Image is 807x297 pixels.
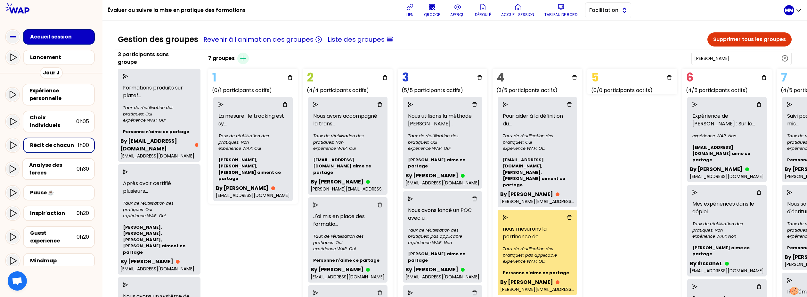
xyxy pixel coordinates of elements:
[30,229,77,245] div: Guest experience
[377,290,382,295] span: delete
[30,33,92,41] div: Accueil session
[211,68,218,87] span: 1
[216,184,269,192] p: By [PERSON_NAME]
[685,68,695,87] span: 6
[212,87,298,94] h4: (0/1 participants actifs)
[29,87,89,102] div: Expérience personnelle
[472,102,477,107] span: delete
[123,282,128,287] span: send
[311,186,385,192] p: [PERSON_NAME][EMAIL_ADDRESS][DOMAIN_NAME]
[405,180,480,186] p: [EMAIL_ADDRESS][DOMAIN_NAME]
[690,173,764,180] p: [EMAIL_ADDRESS][DOMAIN_NAME]
[408,102,413,107] span: send
[784,5,802,15] button: MM
[500,267,575,279] p: Personne n'aime ce partage
[405,266,458,274] p: By [PERSON_NAME]
[450,12,465,17] p: aperçu
[120,153,198,159] p: [EMAIL_ADDRESS][DOMAIN_NAME]
[123,105,195,117] div: Taux de réutilisation des pratiques: Oui
[118,34,198,45] h2: Gestion des groupes
[123,74,128,79] span: send
[590,68,600,87] span: 5
[30,141,78,149] div: Récit de chacun
[30,189,89,197] div: Pause ☕️
[30,54,92,61] div: Lancement
[311,210,385,231] p: J'ai mis en place des formatio ...
[787,190,792,195] span: send
[421,1,443,20] button: QRCODE
[542,1,580,20] button: Tableau de bord
[503,102,508,107] span: send
[499,1,537,20] button: Accueil session
[311,274,385,280] p: [EMAIL_ADDRESS][DOMAIN_NAME]
[216,110,290,130] p: La mesure , le tracking est sy ...
[762,75,767,80] span: delete
[402,87,487,94] h4: (5/5 participants actifs)
[694,55,781,62] input: Rechercher un participant
[503,258,572,265] div: expérience WAP: Oui
[756,284,762,289] span: delete
[408,133,477,145] div: Taux de réutilisation des pratiques: Oui
[203,35,314,44] button: Revenir à l'animation des groupes
[503,133,572,145] div: Taux de réutilisation des pratiques: Oui
[406,12,413,17] p: lien
[405,172,458,180] p: By [PERSON_NAME]
[690,242,764,260] p: [PERSON_NAME] aime ce partage
[400,68,411,87] span: 3
[288,75,293,80] span: delete
[123,169,128,174] span: send
[313,246,382,252] div: expérience WAP: Oui
[756,102,762,107] span: delete
[123,200,195,213] div: Taux de réutilisation des pratiques: Oui
[120,137,193,153] p: By [EMAIL_ADDRESS][DOMAIN_NAME]
[77,233,89,241] div: 0h20
[76,118,89,125] div: 0h05
[495,68,506,87] span: 4
[405,248,480,266] p: [PERSON_NAME] aime ce partage
[690,165,743,173] p: By [PERSON_NAME]
[118,51,187,66] h3: 3 participants sans groupe
[313,102,318,107] span: send
[544,12,577,17] p: Tableau de bord
[501,12,534,17] p: Accueil session
[500,223,575,243] p: nous mesurons la pertinence de ...
[405,274,480,280] p: [EMAIL_ADDRESS][DOMAIN_NAME]
[585,2,631,18] button: Facilitation
[567,102,572,107] span: delete
[123,117,195,123] div: expérience WAP: Oui
[692,190,697,195] span: send
[500,198,575,205] p: [PERSON_NAME][EMAIL_ADDRESS][DOMAIN_NAME]
[692,221,762,233] div: Taux de réutilisation des pratiques: Non
[208,55,235,62] h3: 7 groupes
[500,286,575,293] p: [PERSON_NAME][EMAIL_ADDRESS][DOMAIN_NAME]
[686,87,772,94] h4: (4/5 participants actifs)
[690,198,764,218] p: Mes expériences dans le déploi ...
[572,75,577,80] span: delete
[282,102,288,107] span: delete
[306,68,315,87] span: 2
[30,257,89,265] div: Mindmap
[405,110,480,130] p: Nous utilisons la méthode [PERSON_NAME] ...
[405,154,480,172] p: [PERSON_NAME] aime ce partage
[382,75,387,80] span: delete
[690,260,722,267] p: By Ihssane L
[123,213,195,219] div: expérience WAP: Oui
[218,102,224,107] span: send
[472,1,493,20] button: Déroulé
[692,102,697,107] span: send
[472,196,477,201] span: delete
[692,133,762,139] div: expérience WAP: Non
[40,67,63,79] div: Jour J
[311,154,385,178] p: [EMAIL_ADDRESS][DOMAIN_NAME] aime ce partage
[307,87,393,94] h4: (4/4 participants actifs)
[216,192,290,199] p: [EMAIL_ADDRESS][DOMAIN_NAME]
[311,266,363,274] p: By [PERSON_NAME]
[408,145,477,152] div: expérience WAP: Oui
[690,267,764,274] p: [EMAIL_ADDRESS][DOMAIN_NAME]
[787,102,792,107] span: send
[589,6,618,14] span: Facilitation
[311,255,385,266] p: Personne n'aime ce partage
[29,161,77,177] div: Analyse des forces
[216,154,290,184] p: [PERSON_NAME], [PERSON_NAME], [PERSON_NAME] aiment ce partage
[311,110,385,130] p: Nous avons accompagné la trans ...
